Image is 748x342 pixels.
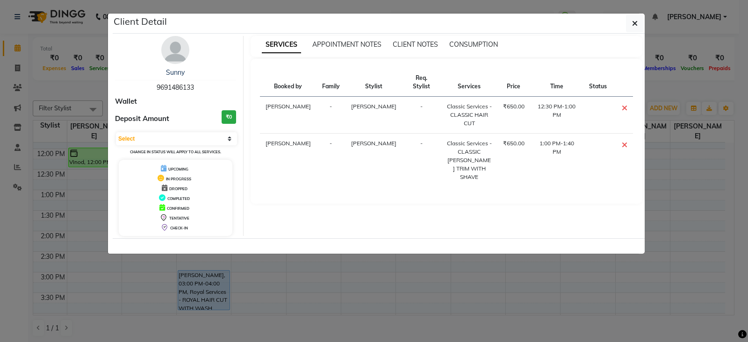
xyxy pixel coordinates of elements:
span: CLIENT NOTES [393,40,438,49]
td: 1:00 PM-1:40 PM [530,134,583,187]
small: Change in status will apply to all services. [130,150,221,154]
div: Classic Services - CLASSIC HAIR CUT [447,102,492,128]
td: - [316,134,345,187]
div: ₹650.00 [503,102,525,111]
a: Sunny [166,68,185,77]
span: CONSUMPTION [449,40,498,49]
span: UPCOMING [168,167,188,171]
th: Status [583,68,612,97]
span: Deposit Amount [115,114,169,124]
td: - [316,97,345,134]
th: Time [530,68,583,97]
span: Wallet [115,96,137,107]
span: APPOINTMENT NOTES [312,40,381,49]
th: Booked by [260,68,316,97]
td: [PERSON_NAME] [260,97,316,134]
span: COMPLETED [167,196,190,201]
span: CONFIRMED [167,206,189,211]
span: DROPPED [169,186,187,191]
div: Classic Services - CLASSIC [PERSON_NAME] TRIM WITH SHAVE [447,139,492,181]
th: Price [497,68,530,97]
h5: Client Detail [114,14,167,28]
th: Services [441,68,497,97]
td: - [402,134,441,187]
span: 9691486133 [157,83,194,92]
span: IN PROGRESS [166,177,191,181]
span: CHECK-IN [170,226,188,230]
th: Family [316,68,345,97]
img: avatar [161,36,189,64]
th: Req. Stylist [402,68,441,97]
div: ₹650.00 [503,139,525,148]
td: 12:30 PM-1:00 PM [530,97,583,134]
td: [PERSON_NAME] [260,134,316,187]
span: TENTATIVE [169,216,189,221]
span: [PERSON_NAME] [351,140,396,147]
span: SERVICES [262,36,301,53]
td: - [402,97,441,134]
span: [PERSON_NAME] [351,103,396,110]
h3: ₹0 [222,110,236,124]
th: Stylist [345,68,402,97]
